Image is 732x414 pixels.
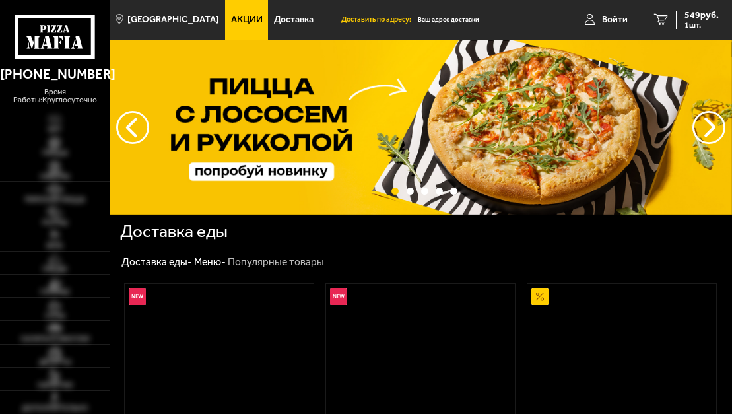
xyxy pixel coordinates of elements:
[407,188,414,195] button: точки переключения
[418,8,564,32] input: Ваш адрес доставки
[421,188,428,195] button: точки переключения
[129,288,146,305] img: Новинка
[194,256,226,268] a: Меню-
[450,188,457,195] button: точки переключения
[684,21,719,29] span: 1 шт.
[602,15,628,24] span: Войти
[531,288,549,305] img: Акционный
[692,111,725,144] button: предыдущий
[391,188,399,195] button: точки переключения
[231,15,263,24] span: Акции
[274,15,314,24] span: Доставка
[120,223,228,240] h1: Доставка еды
[341,16,418,23] span: Доставить по адресу:
[330,288,347,305] img: Новинка
[116,111,149,144] button: следующий
[121,256,192,268] a: Доставка еды-
[127,15,219,24] span: [GEOGRAPHIC_DATA]
[684,11,719,20] span: 549 руб.
[228,256,324,269] div: Популярные товары
[436,188,443,195] button: точки переключения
